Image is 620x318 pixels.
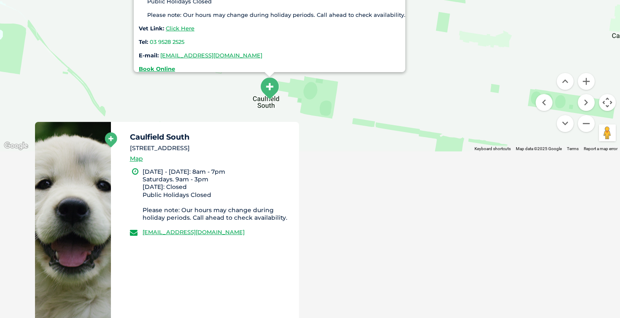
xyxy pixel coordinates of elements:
[578,94,595,111] button: Move right
[584,146,617,151] a: Report a map error
[130,154,143,164] a: Map
[139,65,175,72] a: Book Online
[139,38,148,45] strong: Tel:
[139,52,159,59] strong: E-mail:
[557,115,574,132] button: Move down
[536,94,553,111] button: Move left
[259,77,280,100] div: Caulfield South
[578,115,595,132] button: Zoom out
[599,124,616,141] button: Drag Pegman onto the map to open Street View
[139,25,164,32] strong: Vet Link:
[130,144,292,153] li: [STREET_ADDRESS]
[150,38,184,45] a: 03 9528 2525
[166,25,194,32] a: Click Here
[557,73,574,90] button: Move up
[599,94,616,111] button: Map camera controls
[143,229,245,235] a: [EMAIL_ADDRESS][DOMAIN_NAME]
[160,52,262,59] a: [EMAIL_ADDRESS][DOMAIN_NAME]
[578,73,595,90] button: Zoom in
[143,168,292,221] li: [DATE] - [DATE]: 8am - 7pm Saturdays. 9am - 3pm [DATE]: Closed Public Holidays Closed Please note...
[2,140,30,151] img: Google
[2,140,30,151] a: Click to see this area on Google Maps
[130,133,292,141] h5: Caulfield South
